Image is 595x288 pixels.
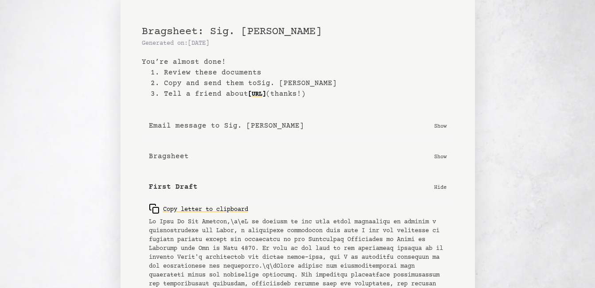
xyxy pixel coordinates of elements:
button: Copy letter to clipboard [149,200,248,218]
p: Generated on: [DATE] [142,39,454,48]
div: Copy letter to clipboard [149,203,248,214]
li: 3. Tell a friend about (thanks!) [151,89,454,99]
b: First Draft [149,182,198,192]
p: Hide [434,183,447,191]
button: Email message to Sig. [PERSON_NAME] Show [142,113,454,139]
li: 2. Copy and send them to Sig. [PERSON_NAME] [151,78,454,89]
p: Show [434,152,447,161]
span: Bragsheet: Sig. [PERSON_NAME] [142,26,322,38]
button: Bragsheet Show [142,144,454,169]
a: [URL] [248,87,266,101]
b: Bragsheet [149,151,189,162]
b: Email message to Sig. [PERSON_NAME] [149,121,304,131]
p: Show [434,121,447,130]
li: 1. Review these documents [151,67,454,78]
b: You’re almost done! [142,57,454,67]
button: First Draft Hide [142,175,454,200]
